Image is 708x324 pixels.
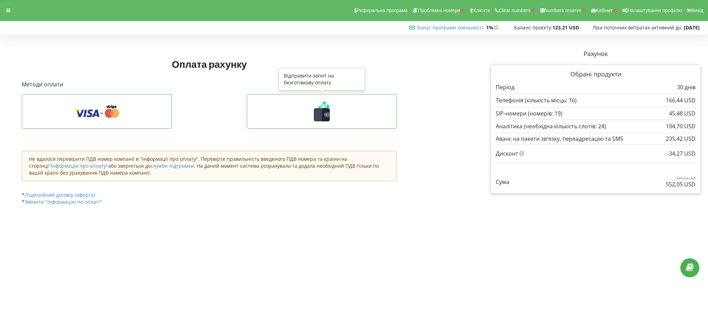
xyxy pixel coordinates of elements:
[418,8,460,13] span: Проблемні номери
[593,24,682,31] span: При поточних витратах активний до:
[667,147,696,160] div: -34,27 USD
[666,122,696,130] p: 104,70 USD
[666,176,696,180] p: 586,32 USD
[496,136,696,142] div: Аванс на пакети зв'язку, переадресацію та SMS
[684,24,700,31] strong: [DATE]
[677,83,696,91] p: 30 днів
[486,24,500,31] strong: 1%
[596,8,613,13] span: Кабінет
[544,8,581,13] span: Numbers reserve
[552,24,579,31] strong: 123,21 USD
[25,198,102,205] a: Змінити "Інформацію по оплаті"
[514,24,552,31] span: Баланс проєкту:
[496,147,696,160] div: Дисконт
[669,110,696,118] p: 45,48 USD
[417,24,485,31] span: :
[279,68,365,91] div: Відправити запит на безготівкову оплату
[666,180,696,188] p: 552,05 USD
[496,70,696,79] p: Обрані продукти
[22,151,397,181] div: Не вдалося перевірити ПДВ номер компанії в "Інформації про оплату". Перевірте правильність введен...
[496,178,509,186] p: Сума
[151,163,194,169] a: служби підтримки
[491,49,701,58] p: Рахунок
[666,96,696,104] p: 166,44 USD
[473,8,490,13] span: Клієнти
[627,8,682,13] span: Налаштування профілю
[25,192,95,198] a: Ліцензійний договір (оферта)
[417,24,483,31] a: Бонус програми лояльності
[691,8,704,13] span: Вихід
[49,163,108,169] a: "Інформація про оплату"
[499,8,531,13] span: Clear numbers
[496,83,514,91] p: Період
[666,136,696,142] div: 235,42 USD
[496,122,606,130] p: Аналітика (необхідна кількість слотів: 24)
[496,110,562,118] p: SIP-номери (номерів: 19)
[357,8,408,13] span: Реферальна програма
[22,58,397,70] h1: Оплата рахунку
[22,81,397,89] p: Методи оплати
[496,96,577,104] p: Телефонія (кількість місць: 16)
